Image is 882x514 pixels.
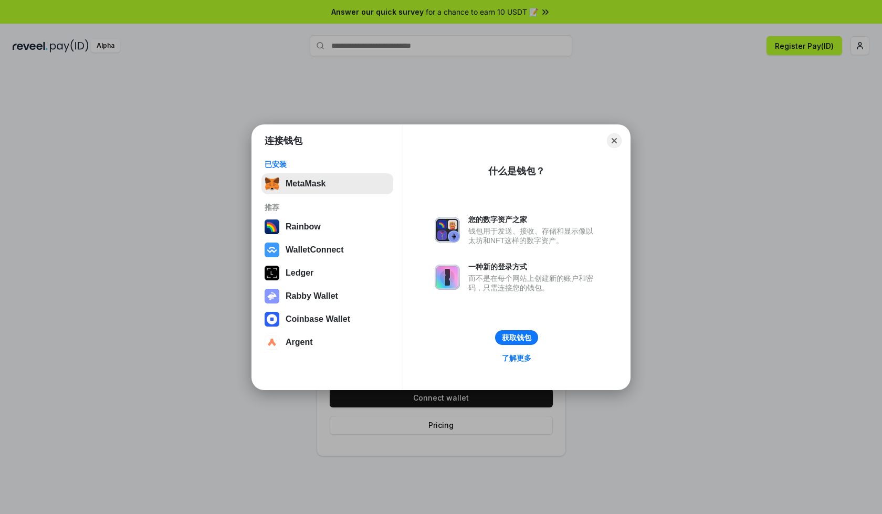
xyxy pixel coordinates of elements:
[265,289,279,303] img: svg+xml,%3Csvg%20xmlns%3D%22http%3A%2F%2Fwww.w3.org%2F2000%2Fsvg%22%20fill%3D%22none%22%20viewBox...
[261,309,393,330] button: Coinbase Wallet
[261,286,393,307] button: Rabby Wallet
[286,222,321,232] div: Rainbow
[265,219,279,234] img: svg+xml,%3Csvg%20width%3D%22120%22%20height%3D%22120%22%20viewBox%3D%220%200%20120%20120%22%20fil...
[435,265,460,290] img: svg+xml,%3Csvg%20xmlns%3D%22http%3A%2F%2Fwww.w3.org%2F2000%2Fsvg%22%20fill%3D%22none%22%20viewBox...
[468,215,598,224] div: 您的数字资产之家
[265,243,279,257] img: svg+xml,%3Csvg%20width%3D%2228%22%20height%3D%2228%22%20viewBox%3D%220%200%2028%2028%22%20fill%3D...
[607,133,622,148] button: Close
[265,176,279,191] img: svg+xml,%3Csvg%20fill%3D%22none%22%20height%3D%2233%22%20viewBox%3D%220%200%2035%2033%22%20width%...
[261,239,393,260] button: WalletConnect
[261,263,393,284] button: Ledger
[496,351,538,365] a: 了解更多
[286,338,313,347] div: Argent
[286,291,338,301] div: Rabby Wallet
[265,160,390,169] div: 已安装
[261,216,393,237] button: Rainbow
[435,217,460,243] img: svg+xml,%3Csvg%20xmlns%3D%22http%3A%2F%2Fwww.w3.org%2F2000%2Fsvg%22%20fill%3D%22none%22%20viewBox...
[286,245,344,255] div: WalletConnect
[468,274,598,292] div: 而不是在每个网站上创建新的账户和密码，只需连接您的钱包。
[265,312,279,327] img: svg+xml,%3Csvg%20width%3D%2228%22%20height%3D%2228%22%20viewBox%3D%220%200%2028%2028%22%20fill%3D...
[502,333,531,342] div: 获取钱包
[488,165,545,177] div: 什么是钱包？
[286,268,313,278] div: Ledger
[265,134,302,147] h1: 连接钱包
[265,266,279,280] img: svg+xml,%3Csvg%20xmlns%3D%22http%3A%2F%2Fwww.w3.org%2F2000%2Fsvg%22%20width%3D%2228%22%20height%3...
[286,179,325,188] div: MetaMask
[261,173,393,194] button: MetaMask
[468,226,598,245] div: 钱包用于发送、接收、存储和显示像以太坊和NFT这样的数字资产。
[265,203,390,212] div: 推荐
[261,332,393,353] button: Argent
[265,335,279,350] img: svg+xml,%3Csvg%20width%3D%2228%22%20height%3D%2228%22%20viewBox%3D%220%200%2028%2028%22%20fill%3D...
[286,314,350,324] div: Coinbase Wallet
[468,262,598,271] div: 一种新的登录方式
[495,330,538,345] button: 获取钱包
[502,353,531,363] div: 了解更多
